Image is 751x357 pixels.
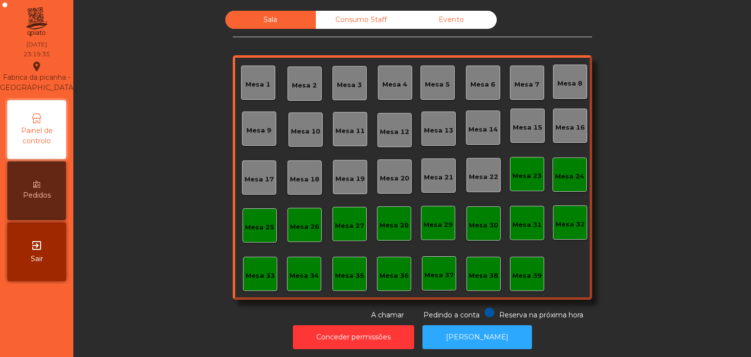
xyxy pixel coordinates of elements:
div: Mesa 10 [291,127,320,136]
span: Reserva na próxima hora [499,311,583,319]
div: Mesa 8 [557,79,582,89]
div: Mesa 28 [379,221,409,230]
div: [DATE] [26,40,47,49]
div: Mesa 17 [244,175,274,184]
span: Sair [31,254,43,264]
div: Mesa 38 [469,271,498,281]
div: Mesa 12 [380,127,409,137]
div: Mesa 22 [469,172,498,182]
div: Mesa 25 [245,223,274,232]
div: Mesa 4 [382,80,407,89]
div: Mesa 27 [335,221,364,231]
div: Evento [406,11,497,29]
span: Pedindo a conta [423,311,480,319]
div: Mesa 3 [337,80,362,90]
div: Mesa 34 [289,271,319,281]
div: Mesa 14 [468,125,498,134]
div: Mesa 11 [335,126,365,136]
img: qpiato [24,5,48,39]
div: Mesa 35 [335,271,364,281]
button: Conceder permissões [293,325,414,349]
div: Mesa 19 [335,174,365,184]
i: exit_to_app [31,240,43,251]
div: Mesa 20 [380,174,409,183]
span: Painel de controlo [10,126,64,146]
div: Consumo Staff [316,11,406,29]
div: 23:19:35 [23,50,50,59]
div: Mesa 2 [292,81,317,90]
div: Sala [225,11,316,29]
div: Mesa 23 [512,171,542,181]
div: Mesa 6 [470,80,495,89]
span: Pedidos [23,190,51,201]
div: Mesa 13 [424,126,453,135]
span: A chamar [371,311,404,319]
div: Mesa 5 [425,80,450,89]
div: Mesa 9 [246,126,271,135]
div: Mesa 1 [245,80,270,89]
div: Mesa 21 [424,173,453,182]
div: Mesa 33 [245,271,275,281]
div: Mesa 26 [290,222,319,232]
div: Mesa 31 [512,220,542,230]
div: Mesa 29 [423,220,453,230]
div: Mesa 32 [555,220,585,229]
div: Mesa 24 [555,172,584,181]
button: [PERSON_NAME] [422,325,532,349]
div: Mesa 30 [469,221,498,230]
div: Mesa 36 [379,271,409,281]
div: Mesa 16 [555,123,585,133]
div: Mesa 15 [513,123,542,133]
div: Mesa 7 [514,80,539,89]
div: Mesa 18 [290,175,319,184]
div: Mesa 39 [512,271,542,281]
div: Mesa 37 [424,270,454,280]
i: location_on [31,61,43,72]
